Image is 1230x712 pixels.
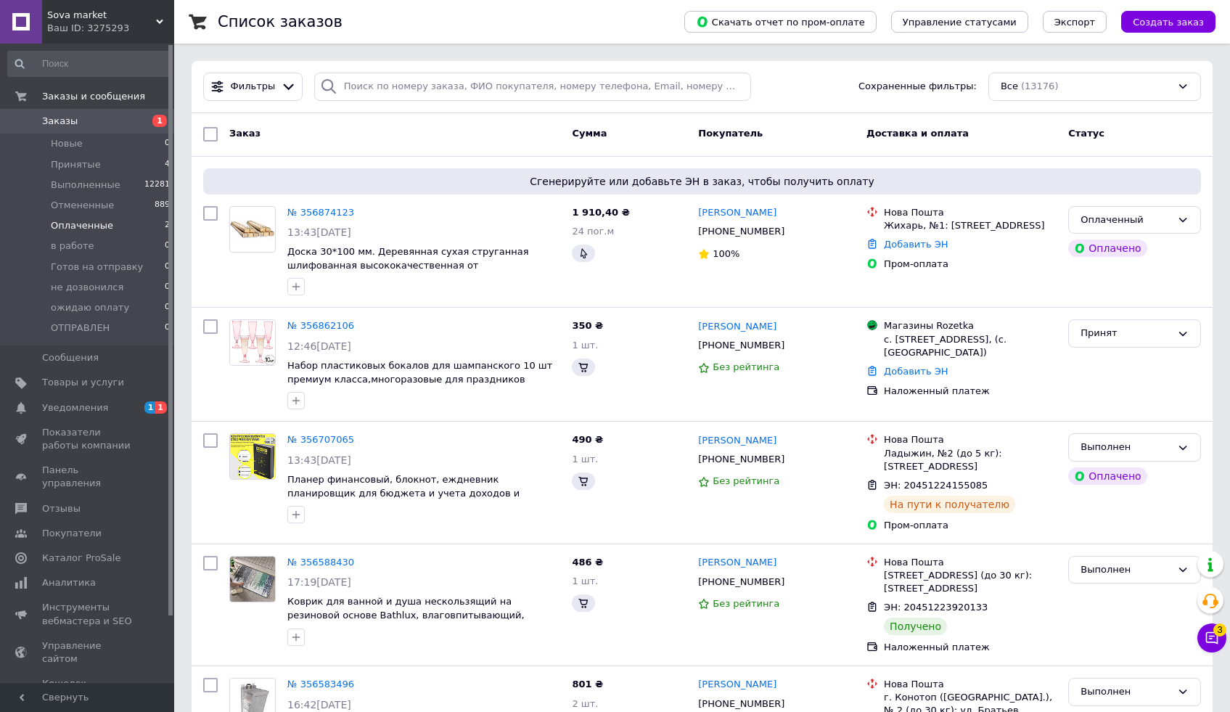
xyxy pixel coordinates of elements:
div: Наложенный платеж [884,385,1057,398]
span: 486 ₴ [572,557,603,568]
span: Без рейтинга [713,361,779,372]
div: Ладыжин, №2 (до 5 кг): [STREET_ADDRESS] [884,447,1057,473]
button: Создать заказ [1121,11,1215,33]
span: Каталог ProSale [42,552,120,565]
img: Фото товару [230,207,275,252]
span: Без рейтинга [713,475,779,486]
span: Управление сайтом [42,639,134,666]
a: № 356862106 [287,320,354,331]
button: Скачать отчет по пром-оплате [684,11,877,33]
span: 2 [165,219,170,232]
span: (13176) [1021,81,1059,91]
span: 350 ₴ [572,320,603,331]
span: Управление статусами [903,17,1017,28]
span: 0 [165,301,170,314]
div: Оплачено [1068,240,1147,257]
input: Поиск по номеру заказа, ФИО покупателя, номеру телефона, Email, номеру накладной [314,73,751,101]
div: Жихарь, №1: [STREET_ADDRESS] [884,219,1057,232]
span: 0 [165,261,170,274]
span: Готов на отправку [51,261,143,274]
a: [PERSON_NAME] [698,556,776,570]
div: [PHONE_NUMBER] [695,573,787,592]
span: 1 910,40 ₴ [572,207,629,218]
span: Отмененные [51,199,114,212]
div: [STREET_ADDRESS] (до 30 кг): [STREET_ADDRESS] [884,569,1057,595]
span: Заказ [229,128,261,139]
span: Сгенерируйте или добавьте ЭН в заказ, чтобы получить оплату [209,174,1195,189]
span: Доска 30*100 мм. Деревянная сухая струганная шлифованная высококачественная от производителя. Сме... [287,246,529,284]
a: Создать заказ [1107,16,1215,27]
span: Все [1001,80,1018,94]
span: 0 [165,240,170,253]
div: На пути к получателю [884,496,1015,513]
button: Экспорт [1043,11,1107,33]
div: с. [STREET_ADDRESS], (с. [GEOGRAPHIC_DATA]) [884,333,1057,359]
span: Принятые [51,158,101,171]
div: Выполнен [1081,684,1171,700]
span: Новые [51,137,83,150]
div: Выполнен [1081,562,1171,578]
div: [PHONE_NUMBER] [695,450,787,469]
input: Поиск [7,51,171,77]
div: Пром-оплата [884,519,1057,532]
span: 0 [165,137,170,150]
div: Оплаченный [1081,213,1171,228]
a: Добавить ЭН [884,366,948,377]
span: 1 шт. [572,340,598,351]
div: Наложенный платеж [884,641,1057,654]
div: Ваш ID: 3275293 [47,22,174,35]
a: Фото товару [229,433,276,480]
div: Принят [1081,326,1171,341]
a: № 356874123 [287,207,354,218]
a: [PERSON_NAME] [698,320,776,334]
span: не дозвонился [51,281,123,294]
span: Заказы [42,115,78,128]
span: Кошелек компании [42,677,134,703]
span: 13:43[DATE] [287,454,351,466]
div: Нова Пошта [884,206,1057,219]
span: в работе [51,240,94,253]
span: 1 [152,115,167,127]
span: 3 [1213,623,1226,637]
div: Получено [884,618,947,635]
a: № 356583496 [287,679,354,690]
span: 4 [165,158,170,171]
img: Фото товару [230,434,275,479]
div: Выполнен [1081,440,1171,455]
a: Коврик для ванной и душа нескользящий на резиновой основе Bathlux, влаговпитывающий, мягкий плотн... [287,596,525,634]
span: Аналитика [42,576,96,589]
span: 1 [155,401,167,414]
button: Управление статусами [891,11,1028,33]
span: Покупатели [42,527,102,540]
a: [PERSON_NAME] [698,434,776,448]
span: Заказы и сообщения [42,90,145,103]
a: Добавить ЭН [884,239,948,250]
h1: Список заказов [218,13,343,30]
span: Доставка и оплата [866,128,969,139]
button: Чат с покупателем3 [1197,623,1226,652]
span: 1 шт. [572,454,598,465]
span: 100% [713,248,739,259]
div: Магазины Rozetka [884,319,1057,332]
span: Фильтры [231,80,276,94]
span: Сумма [572,128,607,139]
img: Фото товару [230,320,275,365]
span: Без рейтинга [713,598,779,609]
span: 17:19[DATE] [287,576,351,588]
a: Фото товару [229,556,276,602]
div: Пром-оплата [884,258,1057,271]
div: [PHONE_NUMBER] [695,222,787,241]
div: Нова Пошта [884,678,1057,691]
span: 2 шт. [572,698,598,709]
span: ОТПРАВЛЕН [51,322,110,335]
a: Планер финансовый, блокнот, еждневник планировщик для бюджета и учета доходов и расходов на 160 с... [287,474,520,512]
a: Фото товару [229,206,276,253]
a: [PERSON_NAME] [698,206,776,220]
div: Нова Пошта [884,556,1057,569]
a: № 356707065 [287,434,354,445]
span: 12281 [144,179,170,192]
span: Сохраненные фильтры: [858,80,977,94]
span: 0 [165,322,170,335]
